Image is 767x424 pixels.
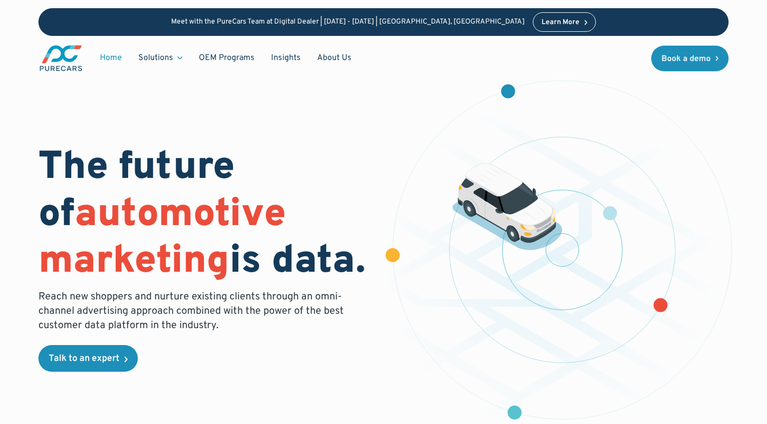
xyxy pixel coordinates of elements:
a: Insights [263,48,309,68]
img: purecars logo [38,44,84,72]
a: Home [92,48,130,68]
a: About Us [309,48,360,68]
div: Book a demo [661,55,711,63]
div: Learn More [542,19,579,26]
a: main [38,44,84,72]
p: Reach new shoppers and nurture existing clients through an omni-channel advertising approach comb... [38,290,350,333]
span: automotive marketing [38,191,286,287]
a: Learn More [533,12,596,32]
div: Solutions [130,48,191,68]
a: OEM Programs [191,48,263,68]
div: Solutions [138,52,173,64]
img: illustration of a vehicle [452,164,562,250]
a: Talk to an expert [38,345,138,372]
h1: The future of is data. [38,145,371,286]
div: Talk to an expert [49,354,119,364]
a: Book a demo [651,46,729,71]
p: Meet with the PureCars Team at Digital Dealer | [DATE] - [DATE] | [GEOGRAPHIC_DATA], [GEOGRAPHIC_... [171,18,525,27]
